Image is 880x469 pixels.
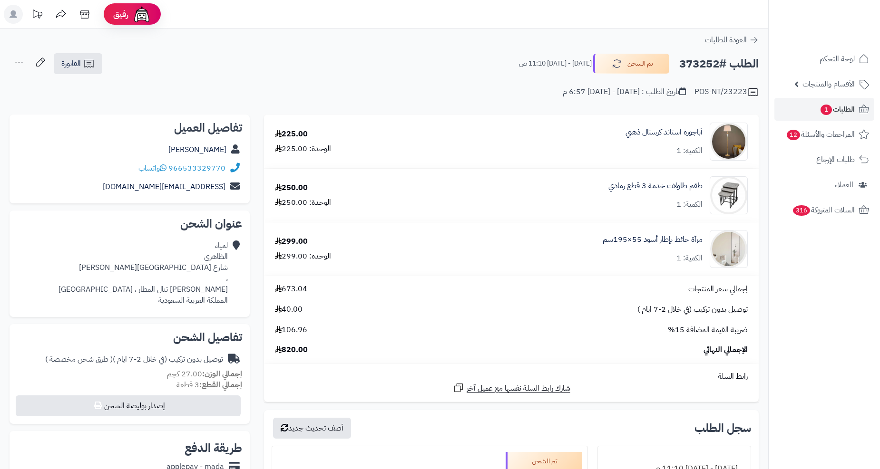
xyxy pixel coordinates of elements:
[16,395,241,416] button: إصدار بوليصة الشحن
[199,379,242,391] strong: إجمالي القطع:
[275,251,331,262] div: الوحدة: 299.00
[676,145,703,156] div: الكمية: 1
[774,123,874,146] a: المراجعات والأسئلة12
[608,181,703,191] a: طقم طاولات خدمة 3 قطع رمادي
[676,199,703,210] div: الكمية: 1
[705,34,759,46] a: العودة للطلبات
[519,59,592,68] small: [DATE] - [DATE] 11:10 ص
[17,332,242,343] h2: تفاصيل الشحن
[168,144,226,155] a: [PERSON_NAME]
[705,34,747,46] span: العودة للطلبات
[17,218,242,230] h2: عنوان الشحن
[45,354,113,365] span: ( طرق شحن مخصصة )
[113,9,128,20] span: رفيق
[787,130,800,140] span: 12
[275,144,331,154] div: الوحدة: 225.00
[774,148,874,171] a: طلبات الإرجاع
[185,442,242,454] h2: طريقة الدفع
[774,199,874,221] a: السلات المتروكة316
[275,182,308,193] div: 250.00
[774,98,874,121] a: الطلبات1
[820,103,855,116] span: الطلبات
[25,5,49,26] a: تحديثات المنصة
[103,181,225,192] a: [EMAIL_ADDRESS][DOMAIN_NAME]
[168,163,225,174] a: 966533329770
[593,54,669,74] button: تم الشحن
[802,77,855,91] span: الأقسام والمنتجات
[167,368,242,380] small: 27.00 كجم
[694,422,751,434] h3: سجل الطلب
[694,86,759,98] div: POS-NT/23223
[54,53,102,74] a: الفاتورة
[704,345,748,355] span: الإجمالي النهائي
[816,153,855,166] span: طلبات الإرجاع
[275,325,307,335] span: 106.96
[774,48,874,70] a: لوحة التحكم
[710,176,747,214] img: 1738657722-220602020386-90x90.jpg
[275,236,308,247] div: 299.00
[821,105,832,115] span: 1
[61,58,81,69] span: الفاتورة
[45,354,223,365] div: توصيل بدون تركيب (في خلال 2-7 ايام )
[626,127,703,138] a: أباجورة استاند كرستال ذهبي
[467,383,570,394] span: شارك رابط السلة نفسها مع عميل آخر
[835,178,853,191] span: العملاء
[679,54,759,74] h2: الطلب #373252
[202,368,242,380] strong: إجمالي الوزن:
[17,122,242,134] h2: تفاصيل العميل
[273,418,351,439] button: أضف تحديث جديد
[793,205,810,216] span: 316
[275,284,307,295] span: 673.04
[603,234,703,245] a: مرآة حائط بإطار أسود 55×195سم
[637,304,748,315] span: توصيل بدون تركيب (في خلال 2-7 ايام )
[786,128,855,141] span: المراجعات والأسئلة
[820,52,855,66] span: لوحة التحكم
[668,325,748,335] span: ضريبة القيمة المضافة 15%
[563,86,686,97] div: تاريخ الطلب : [DATE] - [DATE] 6:57 م
[138,163,166,174] a: واتساب
[676,253,703,264] div: الكمية: 1
[453,382,570,394] a: شارك رابط السلة نفسها مع عميل آخر
[275,197,331,208] div: الوحدة: 250.00
[275,129,308,140] div: 225.00
[710,123,747,161] img: 1736342191-220202011323-90x90.jpg
[774,173,874,196] a: العملاء
[710,230,747,268] img: 1753188611-1-90x90.jpg
[688,284,748,295] span: إجمالي سعر المنتجات
[268,371,755,382] div: رابط السلة
[275,304,303,315] span: 40.00
[792,203,855,217] span: السلات المتروكة
[59,240,228,306] div: لمياء الظاهري شارع [GEOGRAPHIC_DATA][PERSON_NAME] ، [PERSON_NAME] تنال المطار ، [GEOGRAPHIC_DATA]...
[176,379,242,391] small: 3 قطعة
[132,5,151,24] img: ai-face.png
[275,345,308,355] span: 820.00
